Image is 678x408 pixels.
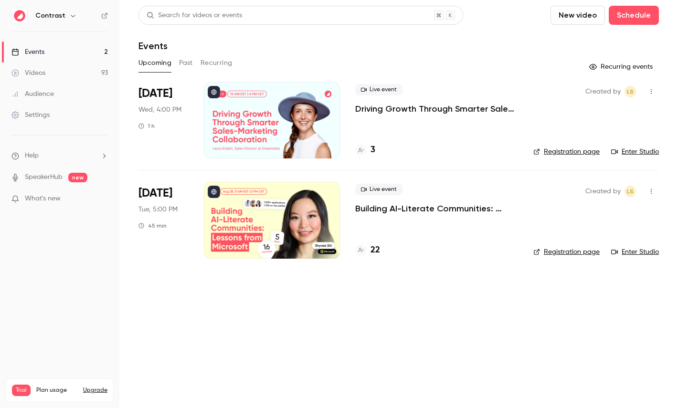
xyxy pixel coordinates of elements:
[88,398,98,403] span: 840
[25,172,63,182] a: SpeakerHub
[36,387,77,394] span: Plan usage
[138,86,172,101] span: [DATE]
[585,86,621,97] span: Created by
[35,11,65,21] h6: Contrast
[551,6,605,25] button: New video
[138,122,155,130] div: 1 h
[627,186,634,197] span: LS
[25,194,61,204] span: What's new
[627,86,634,97] span: LS
[355,103,518,115] a: Driving Growth Through Smarter Sales-Marketing Collaboration
[147,10,242,21] div: Search for videos or events
[138,186,172,201] span: [DATE]
[625,86,636,97] span: Lusine Sargsyan
[611,247,659,257] a: Enter Studio
[11,47,44,57] div: Events
[355,144,375,157] a: 3
[371,244,380,257] h4: 22
[138,222,167,230] div: 45 min
[355,184,403,195] span: Live event
[12,396,30,405] p: Videos
[355,84,403,95] span: Live event
[25,151,39,161] span: Help
[138,205,178,214] span: Tue, 5:00 PM
[625,186,636,197] span: Lusine Sargsyan
[12,8,27,23] img: Contrast
[609,6,659,25] button: Schedule
[355,203,518,214] a: Building AI-Literate Communities: Lessons from Microsoft
[371,144,375,157] h4: 3
[179,55,193,71] button: Past
[88,396,107,405] p: / ∞
[533,247,600,257] a: Registration page
[11,68,45,78] div: Videos
[138,40,168,52] h1: Events
[83,387,107,394] button: Upgrade
[585,186,621,197] span: Created by
[12,385,31,396] span: Trial
[11,89,54,99] div: Audience
[355,244,380,257] a: 22
[201,55,233,71] button: Recurring
[138,82,189,158] div: Sep 3 Wed, 10:00 AM (America/New York)
[138,105,181,115] span: Wed, 4:00 PM
[533,147,600,157] a: Registration page
[11,151,108,161] li: help-dropdown-opener
[585,59,659,74] button: Recurring events
[11,110,50,120] div: Settings
[68,173,87,182] span: new
[138,182,189,258] div: Dec 9 Tue, 11:00 AM (America/New York)
[611,147,659,157] a: Enter Studio
[138,55,171,71] button: Upcoming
